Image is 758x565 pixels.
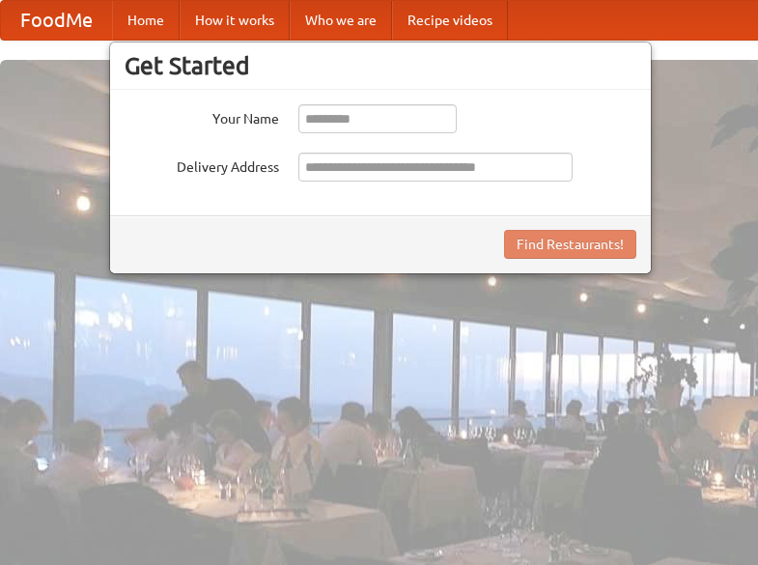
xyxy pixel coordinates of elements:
[125,51,636,80] h3: Get Started
[125,153,279,177] label: Delivery Address
[180,1,290,40] a: How it works
[392,1,508,40] a: Recipe videos
[125,104,279,128] label: Your Name
[290,1,392,40] a: Who we are
[112,1,180,40] a: Home
[504,230,636,259] button: Find Restaurants!
[1,1,112,40] a: FoodMe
